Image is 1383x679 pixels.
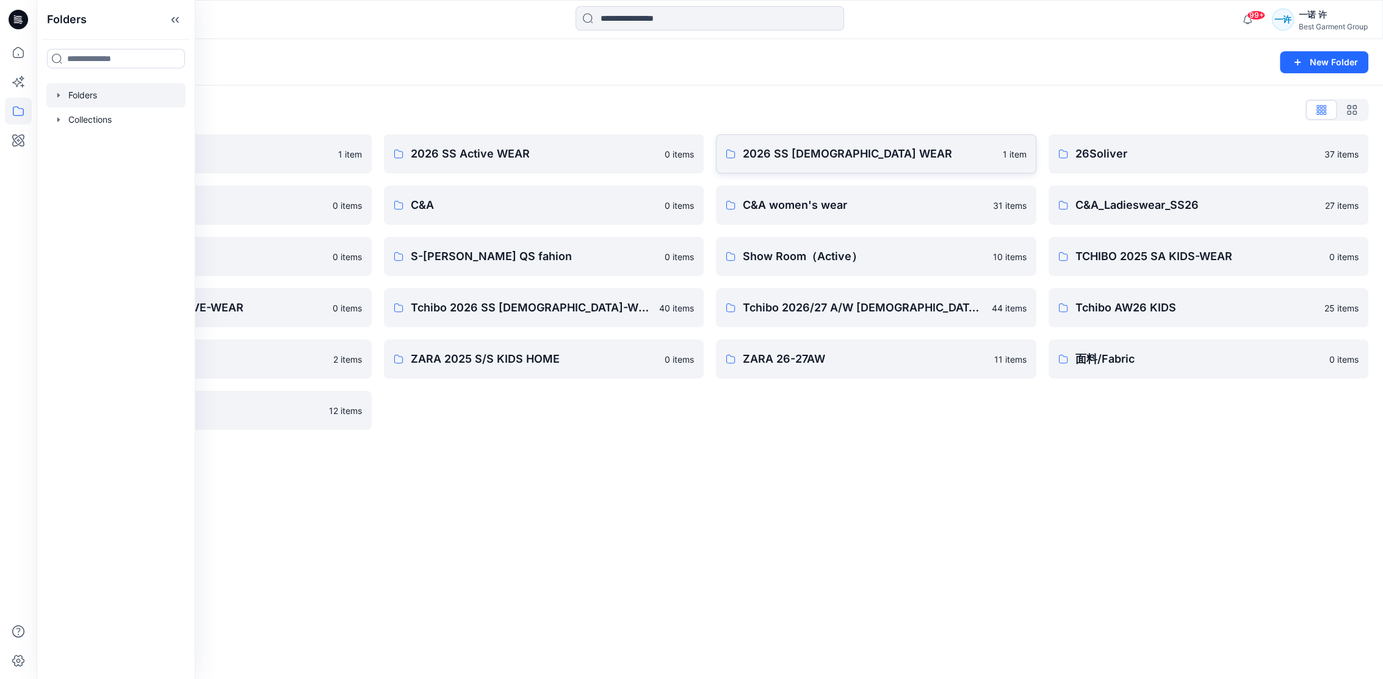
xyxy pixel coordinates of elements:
[411,299,652,316] p: Tchibo 2026 SS [DEMOGRAPHIC_DATA]-WEAR
[329,404,362,417] p: 12 items
[78,350,326,368] p: Tchibo（ODM）
[411,248,658,265] p: S-[PERSON_NAME] QS fahion
[51,186,372,225] a: Block Pattern0 items
[992,302,1027,314] p: 44 items
[716,186,1036,225] a: C&A women's wear31 items
[333,199,362,212] p: 0 items
[1003,148,1027,161] p: 1 item
[1075,145,1318,162] p: 26Soliver
[743,248,986,265] p: Show Room（Active）
[716,288,1036,327] a: Tchibo 2026/27 A/W [DEMOGRAPHIC_DATA]-WEAR44 items
[659,302,694,314] p: 40 items
[1272,9,1294,31] div: 一许
[51,339,372,379] a: Tchibo（ODM）2 items
[1075,248,1323,265] p: TCHIBO 2025 SA KIDS-WEAR
[1049,186,1369,225] a: C&A_Ladieswear_SS2627 items
[743,197,986,214] p: C&A women's wear
[1329,353,1359,366] p: 0 items
[1324,148,1359,161] p: 37 items
[51,391,372,430] a: [GEOGRAPHIC_DATA]12 items
[411,197,658,214] p: C&A
[51,237,372,276] a: NKD0 items
[1049,237,1369,276] a: TCHIBO 2025 SA KIDS-WEAR0 items
[716,339,1036,379] a: ZARA 26-27AW11 items
[1075,299,1318,316] p: Tchibo AW26 KIDS
[665,250,694,263] p: 0 items
[993,250,1027,263] p: 10 items
[665,353,694,366] p: 0 items
[333,250,362,263] p: 0 items
[665,148,694,161] p: 0 items
[1329,250,1359,263] p: 0 items
[1049,288,1369,327] a: Tchibo AW26 KIDS25 items
[1049,134,1369,173] a: 26Soliver37 items
[333,353,362,366] p: 2 items
[51,134,372,173] a: 2026 Kid （ZARA）1 item
[993,199,1027,212] p: 31 items
[78,402,322,419] p: [GEOGRAPHIC_DATA]
[51,288,372,327] a: Tchibo 2026 SS ACTIVE-WEAR0 items
[1075,197,1318,214] p: C&A_Ladieswear_SS26
[1325,199,1359,212] p: 27 items
[384,237,704,276] a: S-[PERSON_NAME] QS fahion0 items
[384,339,704,379] a: ZARA 2025 S/S KIDS HOME0 items
[1280,51,1368,73] button: New Folder
[1075,350,1323,368] p: 面料/Fabric
[333,302,362,314] p: 0 items
[1049,339,1369,379] a: 面料/Fabric0 items
[716,134,1036,173] a: 2026 SS [DEMOGRAPHIC_DATA] WEAR1 item
[1324,302,1359,314] p: 25 items
[665,199,694,212] p: 0 items
[743,145,995,162] p: 2026 SS [DEMOGRAPHIC_DATA] WEAR
[716,237,1036,276] a: Show Room（Active）10 items
[994,353,1027,366] p: 11 items
[743,299,984,316] p: Tchibo 2026/27 A/W [DEMOGRAPHIC_DATA]-WEAR
[78,299,325,316] p: Tchibo 2026 SS ACTIVE-WEAR
[743,350,987,368] p: ZARA 26-27AW
[78,248,325,265] p: NKD
[411,350,658,368] p: ZARA 2025 S/S KIDS HOME
[1247,10,1265,20] span: 99+
[78,145,331,162] p: 2026 Kid （ZARA）
[1299,22,1368,31] div: Best Garment Group
[384,134,704,173] a: 2026 SS Active WEAR0 items
[1299,7,1368,22] div: 一诺 许
[384,288,704,327] a: Tchibo 2026 SS [DEMOGRAPHIC_DATA]-WEAR40 items
[338,148,362,161] p: 1 item
[78,197,325,214] p: Block Pattern
[384,186,704,225] a: C&A0 items
[411,145,658,162] p: 2026 SS Active WEAR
